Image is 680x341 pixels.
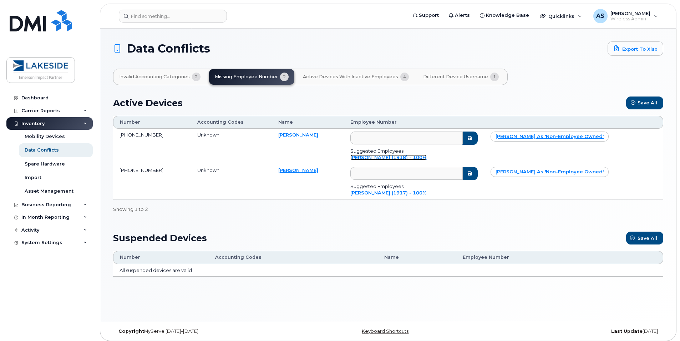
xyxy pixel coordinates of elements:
h2: Active Devices [113,98,183,108]
th: Accounting Codes [191,116,272,129]
th: Name [378,251,456,264]
div: Suggested Employees [350,148,478,154]
span: Different Device Username [423,74,488,80]
span: 4 [400,73,409,81]
a: Export to Xlsx [608,41,663,56]
div: Suggested Employees [350,183,478,190]
a: [PERSON_NAME] as 'non-employee owned' [491,132,609,142]
strong: Copyright [118,328,144,334]
a: [PERSON_NAME] (1918) - 100% [350,154,427,160]
div: Showing 1 to 2 [113,206,148,213]
th: Accounting Codes [209,251,378,264]
div: MyServe [DATE]–[DATE] [113,328,296,334]
button: Save All [626,97,663,109]
a: [PERSON_NAME] (1917) - 100% [350,190,427,196]
span: Invalid Accounting Categories [119,74,190,80]
td: [PHONE_NUMBER] [113,129,191,164]
td: [PHONE_NUMBER] [113,164,191,199]
button: Save All [626,232,663,244]
a: [PERSON_NAME] as 'non-employee owned' [491,167,609,177]
span: 1 [490,73,499,81]
th: Employee Number [456,251,625,264]
td: Unknown [191,164,272,199]
strong: Last Update [611,328,643,334]
span: Save All [638,99,657,106]
h2: Suspended Devices [113,233,207,243]
td: Unknown [191,129,272,164]
span: Save All [638,235,657,242]
div: [DATE] [480,328,663,334]
th: Employee Number [344,116,484,129]
span: Active Devices with Inactive Employees [303,74,398,80]
a: [PERSON_NAME] [278,132,318,138]
th: Number [113,251,209,264]
a: Keyboard Shortcuts [362,328,408,334]
th: Name [272,116,344,129]
a: [PERSON_NAME] [278,167,318,173]
th: Number [113,116,191,129]
td: All suspended devices are valid [113,264,663,277]
span: Data Conflicts [127,43,210,54]
span: 2 [192,73,201,81]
